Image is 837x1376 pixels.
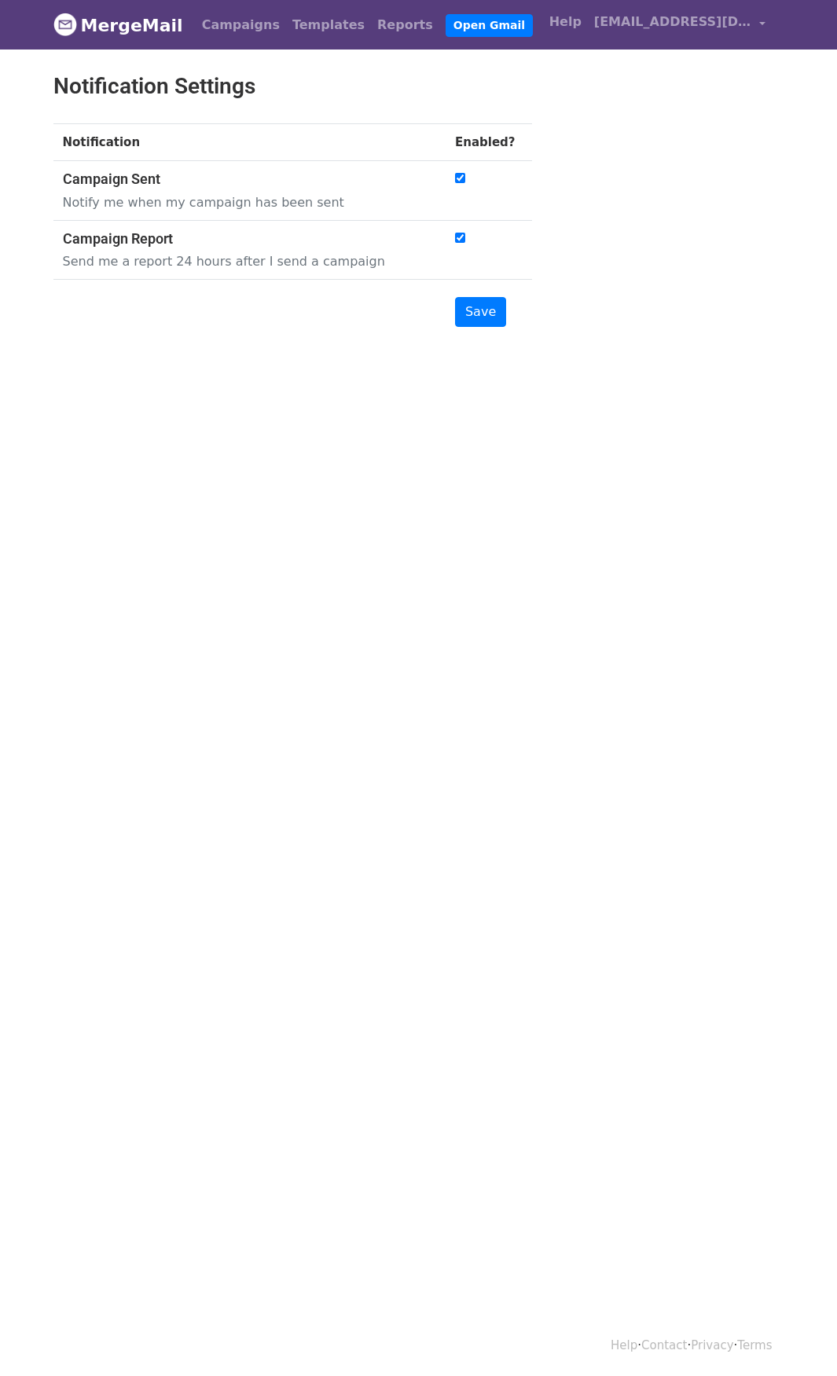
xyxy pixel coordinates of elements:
h5: Campaign Sent [63,171,420,188]
a: Privacy [691,1338,733,1352]
p: Send me a report 24 hours after I send a campaign [63,253,420,270]
input: Save [455,297,506,327]
a: Terms [737,1338,772,1352]
p: Notify me when my campaign has been sent [63,194,420,211]
h2: Notification Settings [53,73,533,100]
h5: Campaign Report [63,230,420,248]
a: [EMAIL_ADDRESS][DOMAIN_NAME] [588,6,772,43]
a: Templates [286,9,371,41]
a: Campaigns [196,9,286,41]
th: Notification [53,123,446,161]
a: Help [543,6,588,38]
img: MergeMail logo [53,13,77,36]
a: Help [611,1338,637,1352]
th: Enabled? [446,123,533,161]
a: Reports [371,9,439,41]
a: Contact [641,1338,687,1352]
span: [EMAIL_ADDRESS][DOMAIN_NAME] [594,13,751,31]
a: MergeMail [53,9,183,42]
a: Open Gmail [446,14,533,37]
